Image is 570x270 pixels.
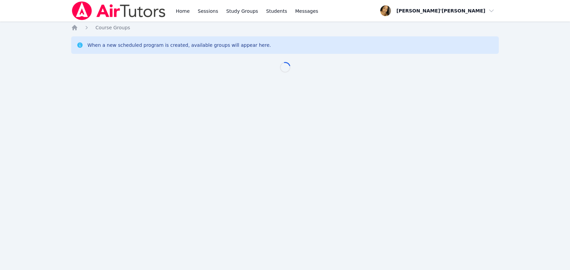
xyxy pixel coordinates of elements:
[95,25,130,30] span: Course Groups
[87,42,271,48] div: When a new scheduled program is created, available groups will appear here.
[71,1,166,20] img: Air Tutors
[95,24,130,31] a: Course Groups
[71,24,499,31] nav: Breadcrumb
[295,8,318,14] span: Messages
